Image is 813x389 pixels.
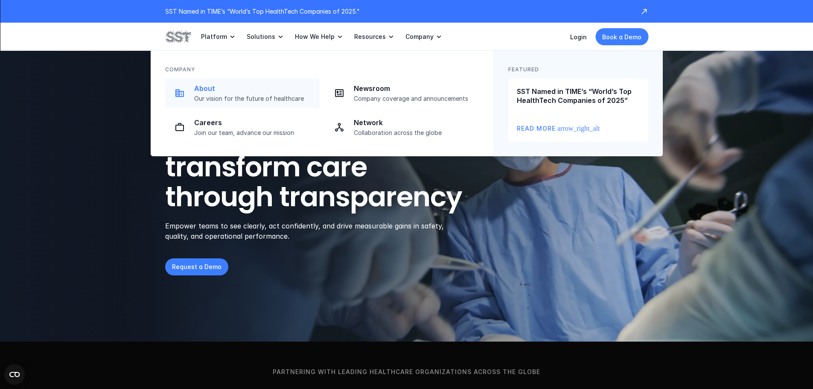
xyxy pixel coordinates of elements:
[165,113,320,142] a: Briefcase iconCareersJoin our team, advance our mission
[201,33,227,41] p: Platform
[165,79,320,108] a: Company iconAboutOur vision for the future of healthcare
[165,258,228,275] a: Request a Demo
[602,32,641,41] p: Book a Demo
[325,79,479,108] a: Newspaper iconNewsroomCompany coverage and announcements
[508,65,539,73] p: FEATURED
[325,113,479,142] a: Network iconNetworkCollaboration across the globe
[334,88,344,98] img: Newspaper icon
[165,92,503,212] h1: The black box technology to transform care through transparency
[4,364,25,385] button: Open CMP widget
[354,84,474,93] p: Newsroom
[165,7,631,16] p: SST Named in TIME’s “World’s Top HealthTech Companies of 2025."
[570,33,587,41] a: Login
[508,79,648,142] a: SST Named in TIME’s “World’s Top HealthTech Companies of 2025”Read Morearrow_right_alt
[194,129,315,137] p: Join our team, advance our mission
[405,33,434,41] p: Company
[172,262,221,271] p: Request a Demo
[165,29,191,44] img: SST logo
[175,122,185,132] img: Briefcase icon
[354,129,474,137] p: Collaboration across the globe
[194,84,315,93] p: About
[15,367,798,377] p: Partnering with leading healthcare organizations across the globe
[295,33,335,41] p: How We Help
[165,221,455,241] p: Empower teams to see clearly, act confidently, and drive measurable gains in safety, quality, and...
[354,33,386,41] p: Resources
[201,23,236,51] a: Platform
[354,95,474,102] p: Company coverage and announcements
[175,88,185,98] img: Company icon
[334,122,344,132] img: Network icon
[595,28,648,45] a: Book a Demo
[194,118,315,127] p: Careers
[354,118,474,127] p: Network
[194,95,315,102] p: Our vision for the future of healthcare
[557,125,564,132] span: arrow_right_alt
[517,124,556,133] p: Read More
[247,33,275,41] p: Solutions
[517,87,640,105] p: SST Named in TIME’s “World’s Top HealthTech Companies of 2025”
[165,65,195,73] p: Company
